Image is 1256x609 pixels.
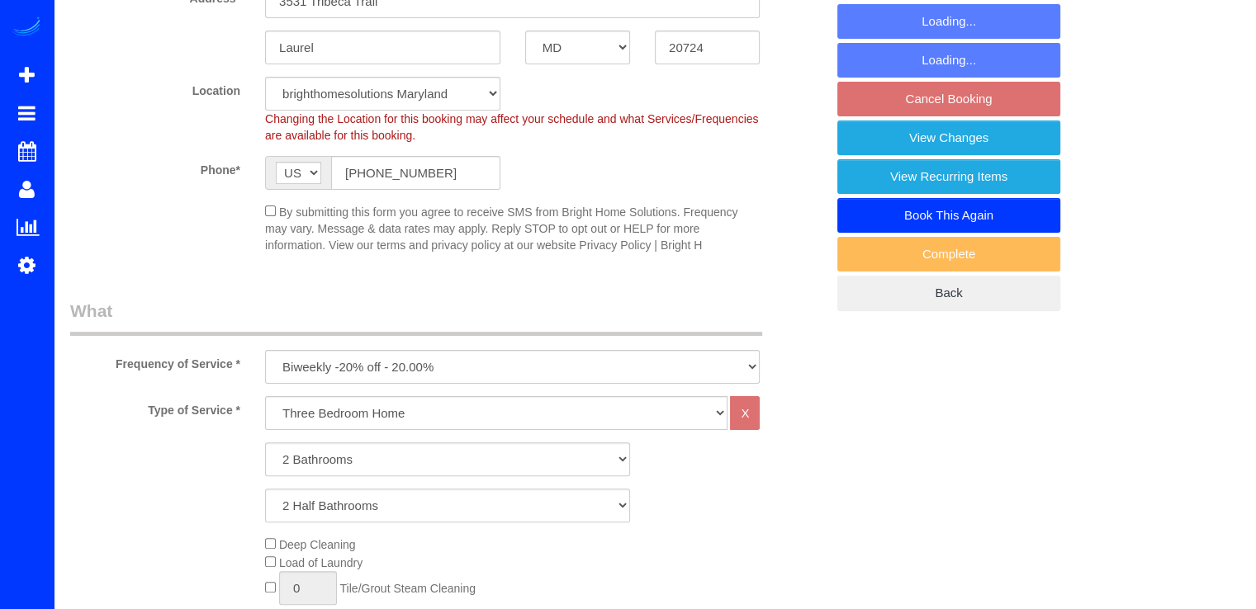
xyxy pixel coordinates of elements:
input: Phone* [331,156,500,190]
a: Book This Again [837,198,1060,233]
span: Load of Laundry [279,556,363,569]
span: Tile/Grout Steam Cleaning [340,582,476,595]
label: Frequency of Service * [58,350,253,372]
span: By submitting this form you agree to receive SMS from Bright Home Solutions. Frequency may vary. ... [265,205,737,252]
span: Changing the Location for this booking may affect your schedule and what Services/Frequencies are... [265,112,758,142]
a: View Changes [837,120,1060,155]
label: Location [58,77,253,99]
a: Back [837,276,1060,310]
input: City* [265,31,500,64]
a: View Recurring Items [837,159,1060,194]
label: Phone* [58,156,253,178]
span: Deep Cleaning [279,538,356,551]
label: Type of Service * [58,396,253,418]
img: Automaid Logo [10,17,43,40]
legend: What [70,299,762,336]
input: Zip Code* [655,31,760,64]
